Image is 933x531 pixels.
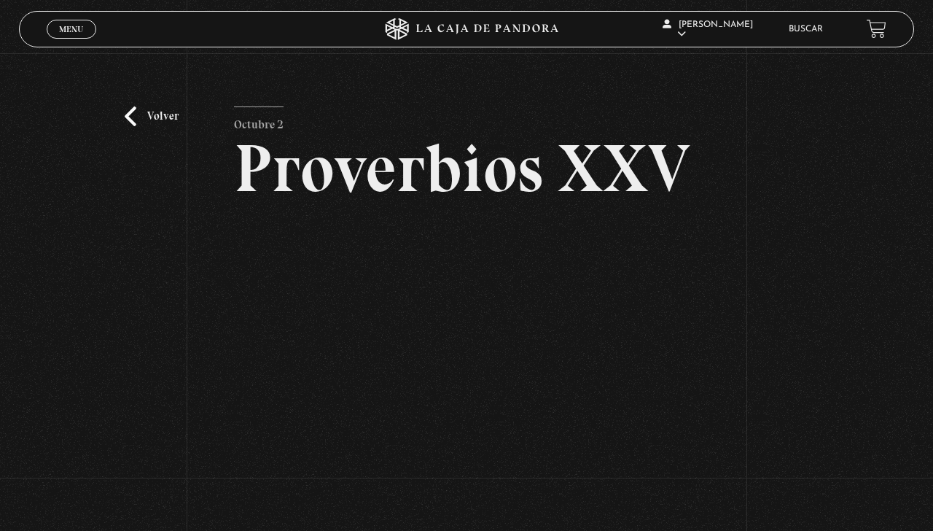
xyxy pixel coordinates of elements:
span: Menu [59,25,83,34]
p: Octubre 2 [234,106,284,136]
h2: Proverbios XXV [234,135,700,202]
a: Volver [125,106,179,126]
a: View your shopping cart [867,19,886,39]
span: [PERSON_NAME] [663,20,753,39]
span: Cerrar [55,36,89,47]
a: Buscar [789,25,823,34]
